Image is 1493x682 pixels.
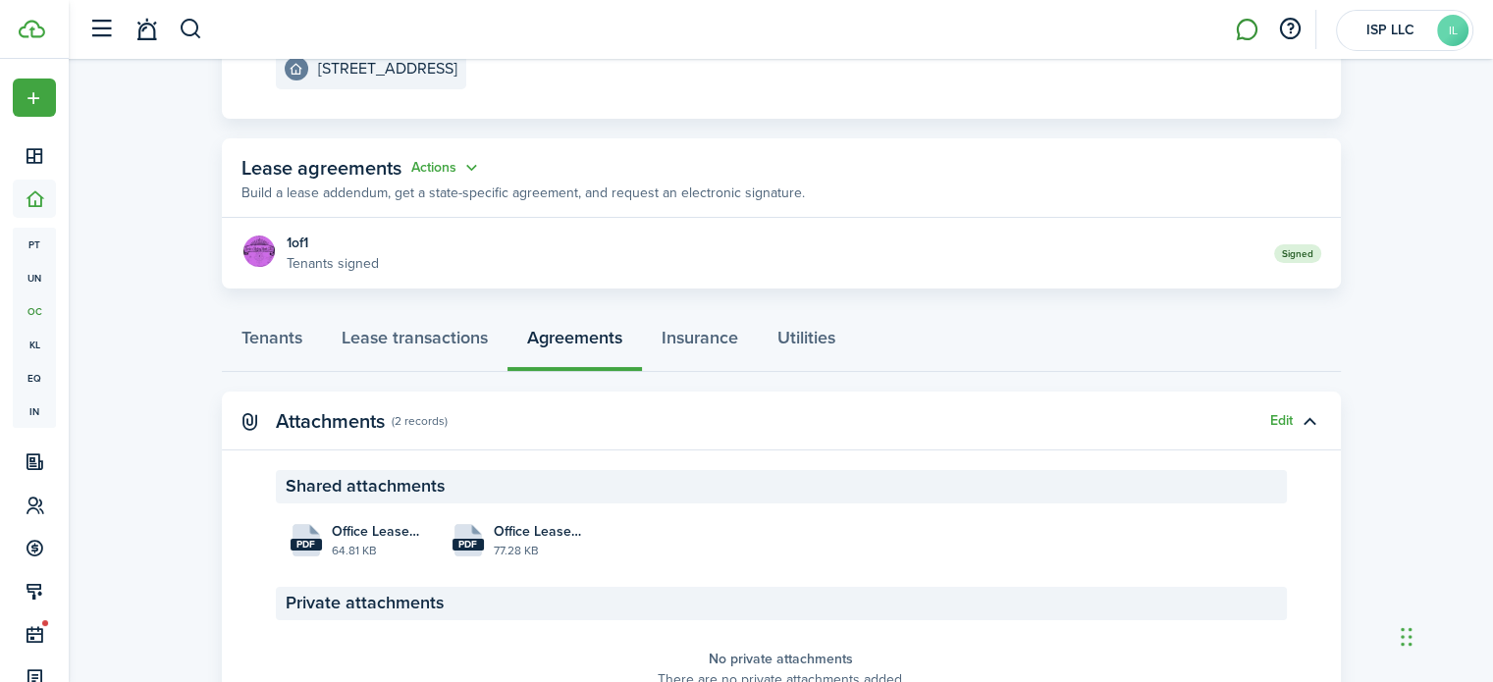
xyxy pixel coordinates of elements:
panel-main-section-header: Private attachments [276,587,1287,620]
a: un [13,261,56,294]
panel-main-section-header: Shared attachments [276,470,1287,503]
p: Build a lease addendum, get a state-specific agreement, and request an electronic signature. [241,183,805,203]
file-extension: pdf [453,539,484,551]
span: Lease agreements [241,153,401,183]
a: Notifications [128,5,165,55]
iframe: Chat Widget [1395,588,1493,682]
file-icon: File [291,524,322,556]
a: pt [13,228,56,261]
a: Lease transactions [322,313,507,372]
button: Open sidebar [82,11,120,48]
a: eq [13,361,56,394]
button: Open resource center [1273,13,1306,46]
panel-main-placeholder-title: No private attachments [709,649,853,669]
status: Signed [1274,244,1321,263]
button: Edit [1270,413,1293,429]
span: ISP LLC [1351,24,1429,37]
button: Toggle accordion [1293,404,1326,438]
p: Tenants signed [287,253,379,274]
panel-main-subtitle: (2 records) [392,412,448,430]
file-icon: File [453,524,484,556]
div: Drag [1401,607,1413,666]
panel-main-title: Attachments [276,410,385,433]
file-size: 77.28 KB [494,542,585,559]
a: Utilities [758,313,855,372]
div: 1 of 1 [287,233,379,253]
a: Scribe's Healing Hands, LLC [241,234,277,273]
a: Insurance [642,313,758,372]
a: kl [13,328,56,361]
button: Search [179,13,203,46]
file-size: 64.81 KB [332,542,423,559]
img: TenantCloud [19,20,45,38]
a: Messaging [1228,5,1265,55]
button: Open menu [411,157,482,180]
a: in [13,394,56,428]
img: Scribe's Healing Hands, LLC [243,236,275,267]
avatar-text: IL [1437,15,1468,46]
a: oc [13,294,56,328]
e-details-info-title: [STREET_ADDRESS] [318,60,457,78]
a: Tenants [222,313,322,372]
button: Open menu [13,79,56,117]
span: Office Lease_Scribner_207_2023-12-01 11:52:14.pdf [332,521,423,542]
button: Actions [411,157,482,180]
span: Office Lease_Scribner_207_2024-10-08 17:47:55.pdf [494,521,585,542]
file-extension: pdf [291,539,322,551]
